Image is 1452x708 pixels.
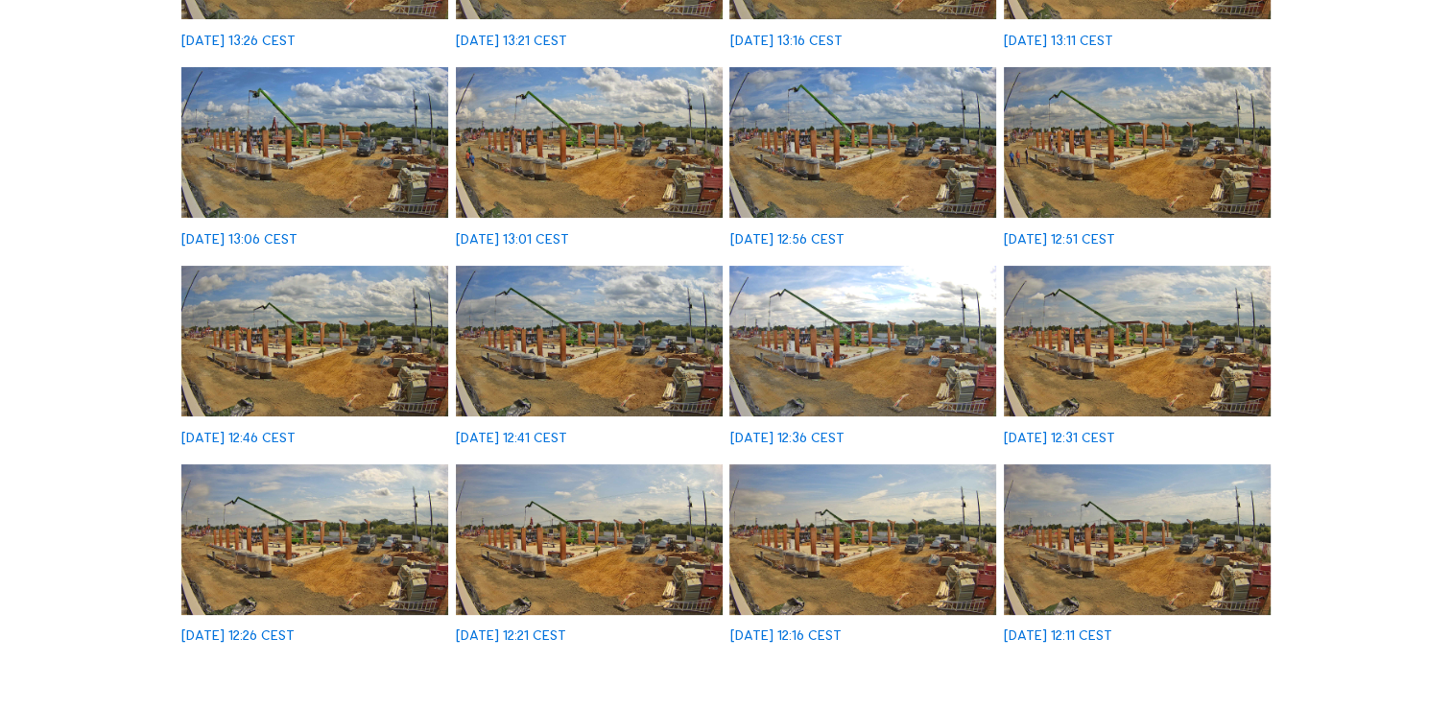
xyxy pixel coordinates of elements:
[1004,628,1112,642] div: [DATE] 12:11 CEST
[181,34,296,47] div: [DATE] 13:26 CEST
[1004,464,1271,615] img: image_52823200
[181,67,448,218] img: image_52824694
[181,628,295,642] div: [DATE] 12:26 CEST
[729,628,841,642] div: [DATE] 12:16 CEST
[456,34,567,47] div: [DATE] 13:21 CEST
[181,431,296,444] div: [DATE] 12:46 CEST
[456,67,723,218] img: image_52824574
[181,266,448,416] img: image_52824158
[181,232,298,246] div: [DATE] 13:06 CEST
[729,67,996,218] img: image_52824411
[456,232,569,246] div: [DATE] 13:01 CEST
[1004,67,1271,218] img: image_52824295
[1004,266,1271,416] img: image_52823743
[729,431,844,444] div: [DATE] 12:36 CEST
[456,266,723,416] img: image_52824005
[729,266,996,416] img: image_52823885
[181,464,448,615] img: image_52823610
[1004,34,1113,47] div: [DATE] 13:11 CEST
[1004,232,1115,246] div: [DATE] 12:51 CEST
[456,464,723,615] img: image_52823473
[456,431,567,444] div: [DATE] 12:41 CEST
[729,232,844,246] div: [DATE] 12:56 CEST
[456,628,566,642] div: [DATE] 12:21 CEST
[729,34,842,47] div: [DATE] 13:16 CEST
[1004,431,1115,444] div: [DATE] 12:31 CEST
[729,464,996,615] img: image_52823335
